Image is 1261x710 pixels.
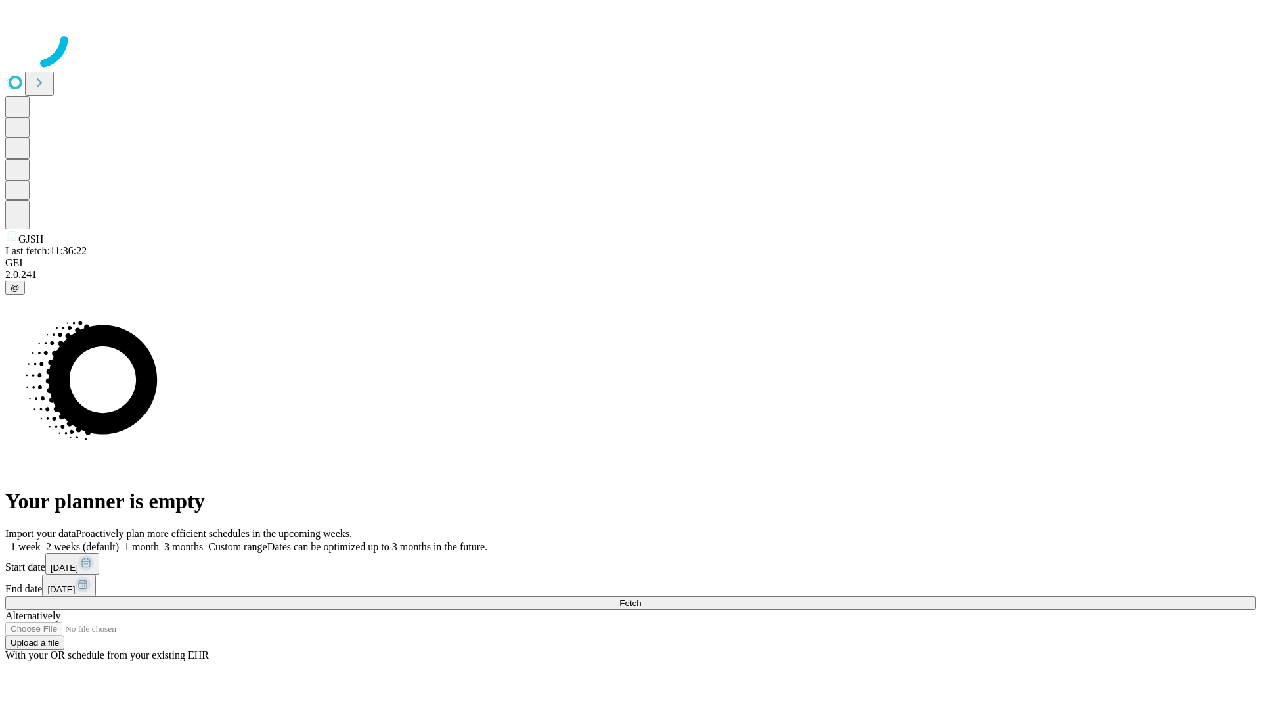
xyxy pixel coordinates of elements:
[208,541,267,552] span: Custom range
[42,575,96,596] button: [DATE]
[124,541,159,552] span: 1 month
[76,528,352,539] span: Proactively plan more efficient schedules in the upcoming weeks.
[619,598,641,608] span: Fetch
[46,541,119,552] span: 2 weeks (default)
[47,584,75,594] span: [DATE]
[164,541,203,552] span: 3 months
[18,233,43,245] span: GJSH
[5,650,209,661] span: With your OR schedule from your existing EHR
[5,596,1256,610] button: Fetch
[45,553,99,575] button: [DATE]
[5,269,1256,281] div: 2.0.241
[5,245,87,256] span: Last fetch: 11:36:22
[5,281,25,295] button: @
[11,283,20,293] span: @
[5,489,1256,513] h1: Your planner is empty
[5,575,1256,596] div: End date
[5,636,64,650] button: Upload a file
[51,563,78,573] span: [DATE]
[267,541,487,552] span: Dates can be optimized up to 3 months in the future.
[11,541,41,552] span: 1 week
[5,553,1256,575] div: Start date
[5,257,1256,269] div: GEI
[5,528,76,539] span: Import your data
[5,610,60,621] span: Alternatively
